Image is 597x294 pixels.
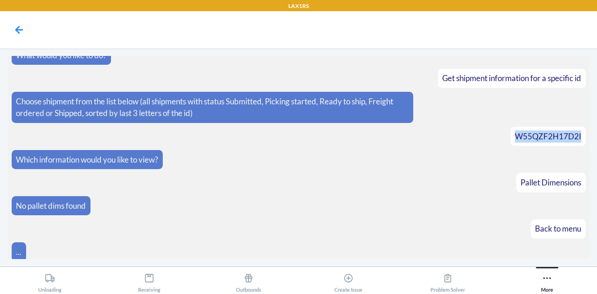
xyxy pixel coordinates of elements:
[298,267,398,293] button: Create Issue
[236,269,261,293] div: Outbounds
[38,269,62,293] div: Unloading
[442,73,581,83] span: Get shipment information for a specific id
[99,267,199,293] button: Receiving
[288,2,309,10] p: LAX1RS
[16,154,158,166] p: Which information would you like to view?
[398,267,497,293] button: Problem Solver
[521,178,581,187] span: Pallet Dimensions
[138,269,160,293] div: Receiving
[199,267,298,293] button: Outbounds
[430,269,465,293] div: Problem Solver
[498,267,597,293] button: More
[515,131,581,141] span: W55QZF2H17D2I
[541,269,553,293] div: More
[16,96,409,119] p: Choose shipment from the list below (all shipments with status Submitted, Picking started, Ready ...
[535,224,581,233] span: Back to menu
[16,200,86,212] p: No pallet dims found
[16,247,21,257] span: ...
[334,269,362,293] div: Create Issue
